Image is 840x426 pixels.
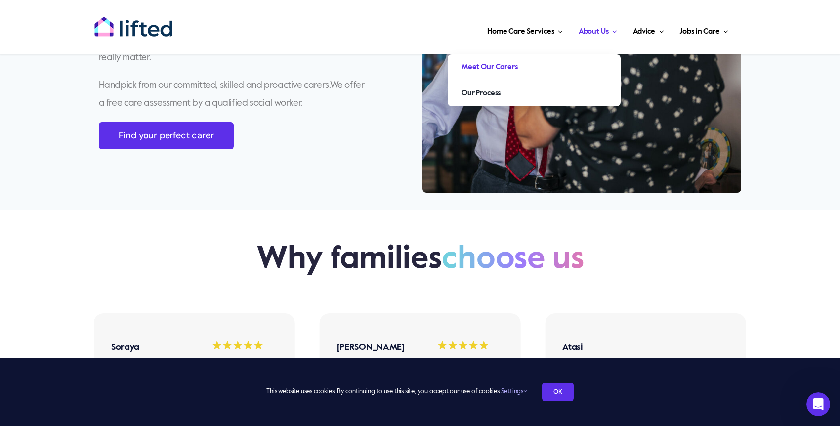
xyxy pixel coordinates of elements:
span: About Us [579,24,609,40]
h4: Atasi [562,341,642,354]
a: Advice [630,15,667,44]
span: Find your perfect carer [119,130,214,141]
h4: [PERSON_NAME] [337,341,417,354]
span: Home Care Services [487,24,554,40]
a: Settings [501,388,527,395]
a: Meet Our Carers [448,54,621,80]
span: This website uses cookies. By continuing to use this site, you accept our use of cookies. [266,384,527,400]
img: 5 Star [663,341,715,351]
iframe: Intercom live chat [806,392,830,416]
a: OK [542,383,574,401]
span: We offer a free care assessment by a qualified social worker. [99,81,365,108]
span: Meet Our Carers [462,59,518,75]
span: Our Process [462,85,501,101]
h4: Soraya [111,341,191,354]
h2: Why families [256,240,584,278]
img: 5 Star [211,341,263,351]
a: lifted-logo [94,16,173,26]
img: 5 Star [437,341,489,351]
span: Advice [633,24,655,40]
a: Our Process [448,81,621,106]
a: About Us [576,15,620,44]
span: Jobs in Care [679,24,719,40]
nav: Main Menu [205,15,731,44]
p: Handpick from our committed, skilled and proactive carers. [99,77,367,112]
a: Home Care Services [484,15,566,44]
a: Jobs in Care [676,15,731,44]
a: Find your perfect carer [99,122,234,149]
span: choose us [442,240,584,278]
